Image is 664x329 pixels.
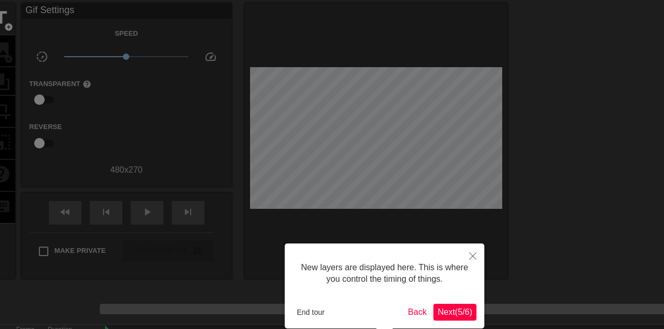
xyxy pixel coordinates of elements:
button: Back [404,304,431,321]
button: Close [461,243,484,268]
button: End tour [293,304,329,320]
span: Next ( 5 / 6 ) [438,307,472,316]
div: New layers are displayed here. This is where you control the timing of things. [293,251,476,296]
button: Next [433,304,476,321]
